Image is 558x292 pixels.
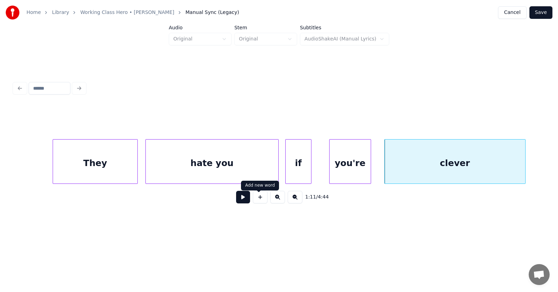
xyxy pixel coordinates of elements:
[52,9,69,16] a: Library
[300,25,389,30] label: Subtitles
[245,183,275,188] div: Add new word
[27,9,41,16] a: Home
[318,194,329,201] span: 4:44
[305,194,316,201] span: 1:11
[305,194,322,201] div: /
[186,9,239,16] span: Manual Sync (Legacy)
[27,9,239,16] nav: breadcrumb
[6,6,20,20] img: youka
[498,6,526,19] button: Cancel
[169,25,232,30] label: Audio
[234,25,297,30] label: Stem
[80,9,174,16] a: Working Class Hero • [PERSON_NAME]
[529,6,552,19] button: Save
[529,264,550,285] div: Open chat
